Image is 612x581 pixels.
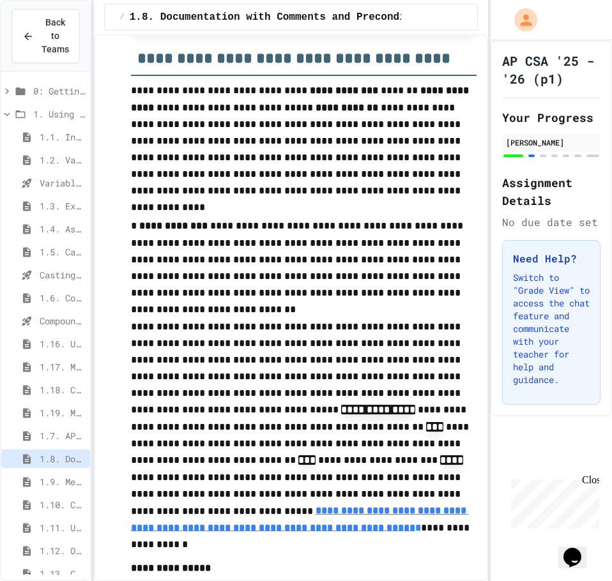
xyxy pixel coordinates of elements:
div: No due date set [502,215,601,230]
span: 1.18. Coding Practice 1a (1.1-1.6) [40,383,85,396]
span: Compound assignment operators - Quiz [40,314,85,328]
span: 1.10. Calling Class Methods [40,498,85,511]
span: 1.11. Using the Math Class [40,521,85,534]
h2: Assignment Details [502,174,601,209]
span: 1.2. Variables and Data Types [40,153,85,167]
h1: AP CSA '25 - '26 (p1) [502,52,601,87]
span: 1.3. Expressions and Output [New] [40,199,85,213]
span: 1.6. Compound Assignment Operators [40,291,85,305]
span: 1.9. Method Signatures [40,475,85,488]
div: Chat with us now!Close [5,5,88,81]
span: 1.5. Casting and Ranges of Values [40,245,85,259]
span: 1. Using Objects and Methods [33,107,85,121]
span: 1.1. Introduction to Algorithms, Programming, and Compilers [40,130,85,144]
span: 1.8. Documentation with Comments and Preconditions [40,452,85,465]
span: 1.7. APIs and Libraries [40,429,85,442]
span: 1.4. Assignment and Input [40,222,85,236]
span: 1.19. Multiple Choice Exercises for Unit 1a (1.1-1.6) [40,406,85,419]
h2: Your Progress [502,109,601,126]
span: Casting and Ranges of variables - Quiz [40,268,85,282]
iframe: chat widget [558,530,599,568]
span: 0: Getting Started [33,84,85,98]
span: 1.16. Unit Summary 1a (1.1-1.6) [40,337,85,351]
span: 1.12. Objects - Instances of Classes [40,544,85,557]
span: 1.17. Mixed Up Code Practice 1.1-1.6 [40,360,85,373]
span: 1.8. Documentation with Comments and Preconditions [130,10,436,25]
span: Variables and Data Types - Quiz [40,176,85,190]
p: Switch to "Grade View" to access the chat feature and communicate with your teacher for help and ... [513,271,590,386]
span: 1.13. Creating and Initializing Objects: Constructors [40,567,85,580]
span: Back to Teams [42,16,69,56]
span: / [120,12,125,22]
div: [PERSON_NAME] [506,137,597,148]
iframe: chat widget [506,474,599,529]
h3: Need Help? [513,251,590,266]
div: My Account [501,5,540,34]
